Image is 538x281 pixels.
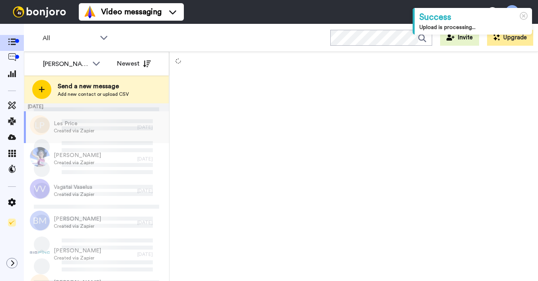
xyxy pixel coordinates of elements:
[43,33,96,43] span: All
[101,6,162,17] span: Video messaging
[54,191,94,198] span: Created via Zapier
[137,251,165,258] div: [DATE]
[43,59,88,69] div: [PERSON_NAME] Cataluña
[54,247,101,255] span: [PERSON_NAME]
[54,183,94,191] span: Vagatai Vaaelua
[84,6,96,18] img: vm-color.svg
[54,255,101,261] span: Created via Zapier
[54,215,101,223] span: [PERSON_NAME]
[111,56,157,72] button: Newest
[58,81,129,91] span: Send a new message
[487,30,533,46] button: Upgrade
[440,30,479,46] button: Invite
[24,103,169,111] div: [DATE]
[54,151,101,159] span: [PERSON_NAME]
[54,128,94,134] span: Created via Zapier
[54,223,101,229] span: Created via Zapier
[10,6,69,17] img: bj-logo-header-white.svg
[30,115,50,135] img: lp.png
[419,11,527,23] div: Success
[58,91,129,97] span: Add new contact or upload CSV
[54,120,94,128] span: Les Price
[8,219,16,227] img: Checklist.svg
[30,242,50,262] img: f894f19e-c3d1-4220-9ea0-1d260046cd3e.jpg
[54,159,101,166] span: Created via Zapier
[30,179,50,199] img: vv.png
[137,156,165,162] div: [DATE]
[137,219,165,226] div: [DATE]
[419,23,527,31] div: Upload is processing...
[30,211,50,231] img: bm.png
[137,188,165,194] div: [DATE]
[30,147,50,167] img: 0c2c7bcf-8efa-4ae1-93a9-b0d90308786b.jpg
[137,124,165,130] div: [DATE]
